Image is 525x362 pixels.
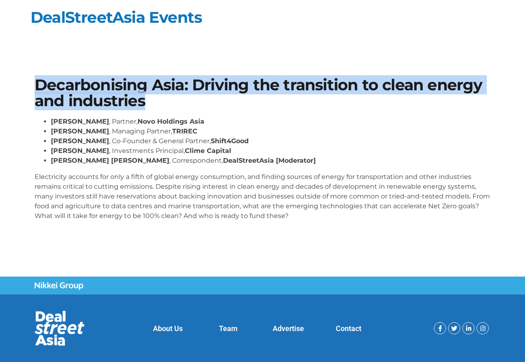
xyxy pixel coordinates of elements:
[35,172,490,221] p: Electricity accounts for only a fifth of global energy consumption, and finding sources of energy...
[153,324,183,333] a: About Us
[51,137,109,145] strong: [PERSON_NAME]
[35,77,490,109] h1: Decarbonising Asia: Driving the transition to clean energy and industries
[172,127,197,135] strong: TRIREC
[51,156,490,166] li: , Correspondent,
[219,324,238,333] a: Team
[51,136,490,146] li: , Co-Founder & General Partner,
[223,157,316,164] strong: DealStreetAsia [Moderator]
[51,126,490,136] li: , Managing Partner,
[31,8,202,27] a: DealStreetAsia Events
[51,147,109,155] strong: [PERSON_NAME]
[51,146,490,156] li: , Investments Principal,
[185,147,231,155] strong: Clime Capital
[273,324,304,333] a: Advertise
[51,157,169,164] strong: [PERSON_NAME] [PERSON_NAME]
[51,118,109,125] strong: [PERSON_NAME]
[336,324,361,333] a: Contact
[138,118,204,125] strong: Novo Holdings Asia
[35,282,83,290] img: Nikkei Group
[51,127,109,135] strong: [PERSON_NAME]
[211,137,249,145] strong: Shift4Good
[51,117,490,126] li: , Partner,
